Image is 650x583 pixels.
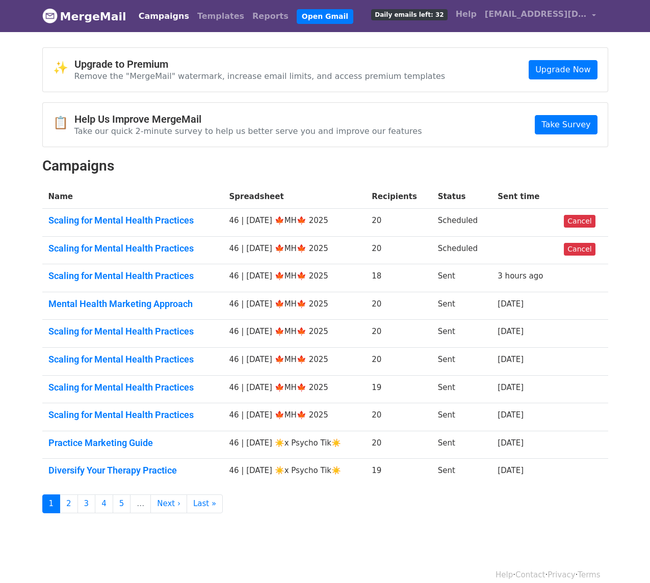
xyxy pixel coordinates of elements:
td: Scheduled [432,236,492,264]
td: 46 | [DATE] 🍁MH🍁 2025 [223,292,366,320]
a: Scaling for Mental Health Practices [48,270,217,282]
th: Sent time [491,185,558,209]
a: 4 [95,494,113,513]
td: 19 [366,375,431,403]
td: 20 [366,348,431,376]
a: [EMAIL_ADDRESS][DOMAIN_NAME] [481,4,600,28]
th: Spreadsheet [223,185,366,209]
a: Scaling for Mental Health Practices [48,409,217,421]
a: [DATE] [498,466,524,475]
td: Sent [432,459,492,486]
span: 📋 [53,116,74,130]
img: MergeMail logo [42,8,58,23]
p: Take our quick 2-minute survey to help us better serve you and improve our features [74,126,422,136]
a: Open Gmail [297,9,353,24]
td: 46 | [DATE] 🍁MH🍁 2025 [223,403,366,431]
td: 20 [366,209,431,237]
span: ✨ [53,61,74,75]
span: Daily emails left: 32 [371,9,447,20]
td: Sent [432,348,492,376]
a: Contact [515,570,545,579]
a: Mental Health Marketing Approach [48,298,217,310]
a: Terms [578,570,600,579]
td: 20 [366,320,431,348]
td: 46 | [DATE] ☀️x Psycho Tik☀️ [223,431,366,459]
a: Cancel [564,215,595,228]
a: Next › [150,494,187,513]
td: 20 [366,236,431,264]
a: Campaigns [135,6,193,26]
a: 5 [113,494,131,513]
a: Templates [193,6,248,26]
a: Privacy [548,570,575,579]
a: Upgrade Now [529,60,597,79]
td: 46 | [DATE] 🍁MH🍁 2025 [223,375,366,403]
a: [DATE] [498,438,524,448]
td: 20 [366,431,431,459]
td: 18 [366,264,431,292]
a: MergeMail [42,6,126,27]
a: Scaling for Mental Health Practices [48,354,217,365]
a: [DATE] [498,410,524,420]
a: Diversify Your Therapy Practice [48,465,217,476]
a: [DATE] [498,383,524,392]
a: 2 [60,494,78,513]
th: Status [432,185,492,209]
a: Scaling for Mental Health Practices [48,243,217,254]
a: 3 hours ago [498,271,543,281]
a: [DATE] [498,355,524,364]
td: 20 [366,292,431,320]
td: 46 | [DATE] 🍁MH🍁 2025 [223,236,366,264]
td: 19 [366,459,431,486]
a: Cancel [564,243,595,256]
p: Remove the "MergeMail" watermark, increase email limits, and access premium templates [74,71,446,81]
td: Sent [432,375,492,403]
td: Sent [432,292,492,320]
a: 1 [42,494,61,513]
a: Scaling for Mental Health Practices [48,382,217,393]
h2: Campaigns [42,157,608,175]
a: [DATE] [498,299,524,309]
th: Name [42,185,223,209]
span: [EMAIL_ADDRESS][DOMAIN_NAME] [485,8,587,20]
a: Practice Marketing Guide [48,437,217,449]
td: 46 | [DATE] 🍁MH🍁 2025 [223,320,366,348]
a: Reports [248,6,293,26]
td: 46 | [DATE] 🍁MH🍁 2025 [223,348,366,376]
a: [DATE] [498,327,524,336]
a: Daily emails left: 32 [367,4,451,24]
a: Take Survey [535,115,597,134]
td: 46 | [DATE] 🍁MH🍁 2025 [223,264,366,292]
th: Recipients [366,185,431,209]
a: 3 [77,494,96,513]
a: Last » [187,494,223,513]
td: Sent [432,320,492,348]
td: Sent [432,264,492,292]
h4: Upgrade to Premium [74,58,446,70]
a: Scaling for Mental Health Practices [48,215,217,226]
td: 46 | [DATE] ☀️x Psycho Tik☀️ [223,459,366,486]
a: Scaling for Mental Health Practices [48,326,217,337]
a: Help [496,570,513,579]
h4: Help Us Improve MergeMail [74,113,422,125]
td: 20 [366,403,431,431]
td: Scheduled [432,209,492,237]
td: Sent [432,403,492,431]
td: Sent [432,431,492,459]
td: 46 | [DATE] 🍁MH🍁 2025 [223,209,366,237]
a: Help [452,4,481,24]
